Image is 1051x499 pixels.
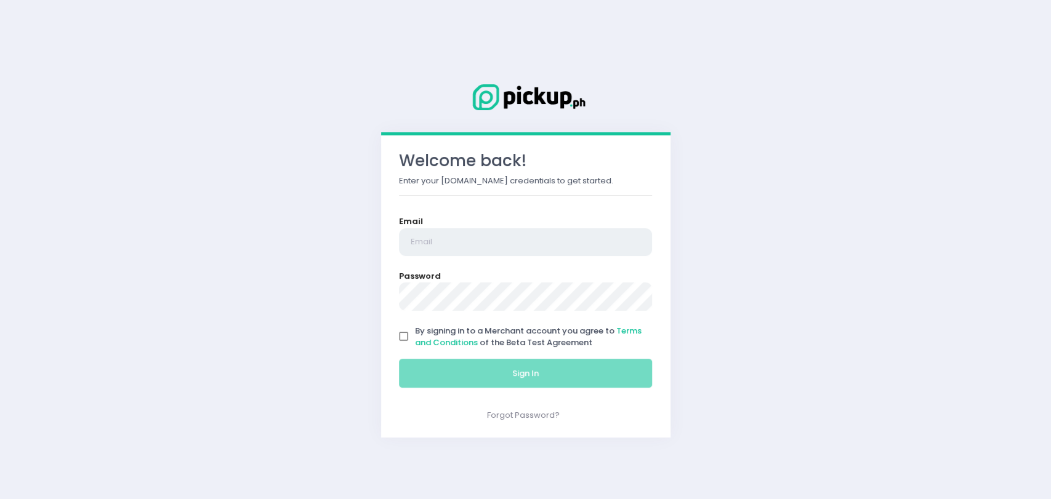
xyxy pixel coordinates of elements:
[399,270,441,282] label: Password
[415,325,642,349] a: Terms and Conditions
[415,325,642,349] span: By signing in to a Merchant account you agree to of the Beta Test Agreement
[399,359,653,388] button: Sign In
[512,367,539,379] span: Sign In
[464,82,587,113] img: Logo
[399,151,653,170] h3: Welcome back!
[487,409,560,421] a: Forgot Password?
[399,175,653,187] p: Enter your [DOMAIN_NAME] credentials to get started.
[399,228,653,257] input: Email
[399,215,423,228] label: Email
